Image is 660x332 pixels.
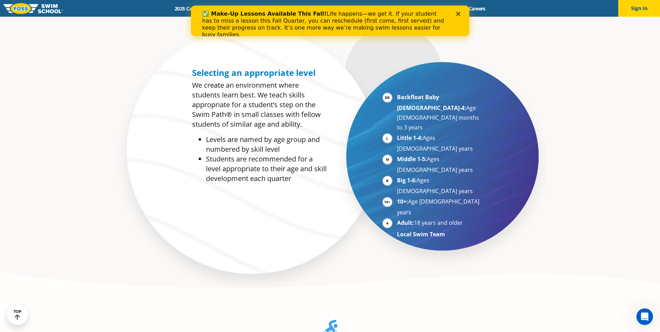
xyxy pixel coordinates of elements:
[265,6,272,10] div: Close
[3,3,63,14] img: FOSS Swim School Logo
[212,5,241,12] a: Schools
[14,309,22,320] div: TOP
[397,198,408,205] strong: 10+:
[397,230,445,238] strong: Local Swim Team
[440,5,462,12] a: Blog
[367,5,441,12] a: Swim Like [PERSON_NAME]
[206,135,327,154] li: Levels are named by age group and numbered by skill level
[191,6,469,36] iframe: Intercom live chat banner
[397,133,482,153] li: Ages [DEMOGRAPHIC_DATA] years
[302,5,367,12] a: About [PERSON_NAME]
[206,154,327,183] li: Students are recommended for a level appropriate to their age and skill development each quarter
[636,308,653,325] iframe: Intercom live chat
[11,5,136,11] b: ✅ Make-Up Lessons Available This Fall!
[397,134,423,142] strong: Little 1-4:
[397,219,414,227] strong: Adult:
[192,80,327,129] p: We create an environment where students learn best. We teach skills appropriate for a student’s s...
[397,92,482,132] li: Age [DEMOGRAPHIC_DATA] months to 3 years
[397,218,482,229] li: 18 years and older
[397,176,417,184] strong: Big 1-6:
[192,67,316,78] span: Selecting an appropriate level
[397,154,482,175] li: Ages [DEMOGRAPHIC_DATA] years
[11,5,256,33] div: Life happens—we get it. If your student has to miss a lesson this Fall Quarter, you can reschedul...
[241,5,302,12] a: Swim Path® Program
[397,175,482,196] li: Ages [DEMOGRAPHIC_DATA] years
[462,5,491,12] a: Careers
[397,155,427,163] strong: Middle 1-5:
[397,197,482,217] li: Age [DEMOGRAPHIC_DATA] years
[397,93,466,112] strong: Backfloat Baby [DEMOGRAPHIC_DATA]-4:
[169,5,212,12] a: 2025 Calendar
